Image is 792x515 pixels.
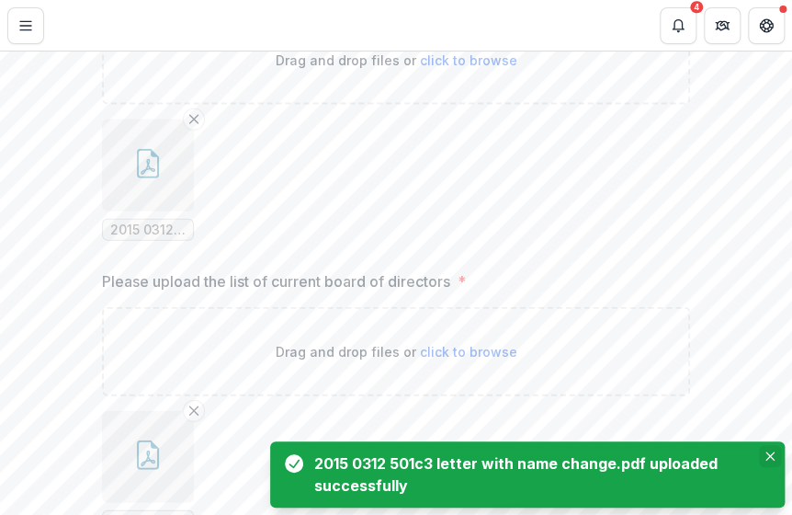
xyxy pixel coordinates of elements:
p: Please upload the list of current board of directors [102,270,450,292]
div: 4 [690,1,703,14]
button: Toggle Menu [7,7,44,44]
button: Partners [704,7,741,44]
span: click to browse [420,344,517,360]
div: Remove File2015 0312 501c3 letter with name change.pdf [102,120,194,241]
span: 2015 0312 501c3 letter with name change.pdf [110,223,186,238]
button: Notifications [660,7,696,44]
div: Notifications-bottom-right [263,434,792,515]
button: Get Help [748,7,785,44]
div: 2015 0312 501c3 letter with name change.pdf uploaded successfully [314,452,748,497]
p: Drag and drop files or [276,51,517,70]
button: Remove File [183,400,205,422]
p: Drag and drop files or [276,342,517,361]
button: Close [759,445,781,467]
span: click to browse [420,52,517,68]
button: Remove File [183,109,205,131]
